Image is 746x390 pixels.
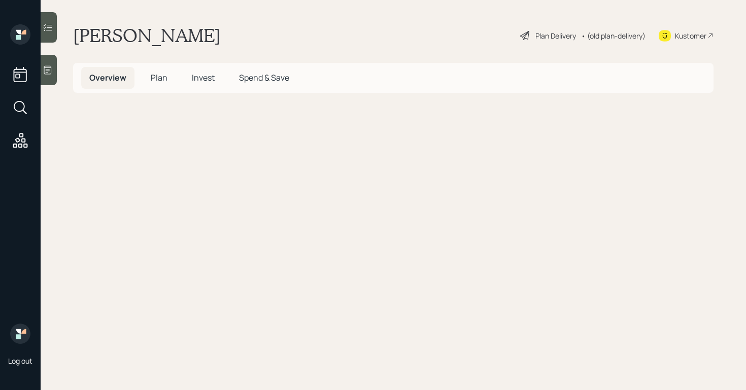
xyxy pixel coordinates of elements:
img: retirable_logo.png [10,324,30,344]
h1: [PERSON_NAME] [73,24,221,47]
div: Log out [8,356,32,366]
span: Plan [151,72,167,83]
span: Invest [192,72,215,83]
div: Plan Delivery [535,30,576,41]
span: Overview [89,72,126,83]
span: Spend & Save [239,72,289,83]
div: • (old plan-delivery) [581,30,646,41]
div: Kustomer [675,30,706,41]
